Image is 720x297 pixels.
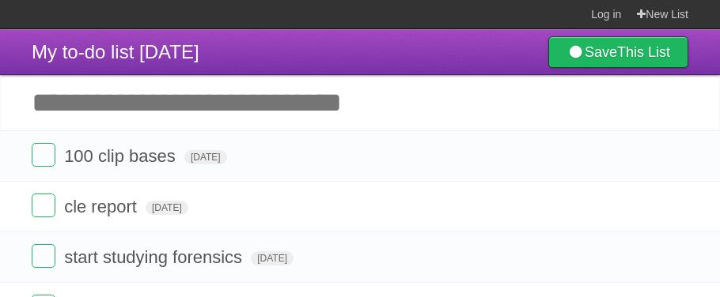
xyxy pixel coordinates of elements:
[617,44,670,60] b: This List
[184,150,227,164] span: [DATE]
[64,146,180,166] span: 100 clip bases
[32,194,55,217] label: Done
[251,251,294,265] span: [DATE]
[548,36,688,68] a: SaveThis List
[32,244,55,268] label: Done
[64,197,141,216] span: cle report
[32,143,55,167] label: Done
[146,201,188,215] span: [DATE]
[64,247,246,267] span: start studying forensics
[32,41,199,62] span: My to-do list [DATE]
